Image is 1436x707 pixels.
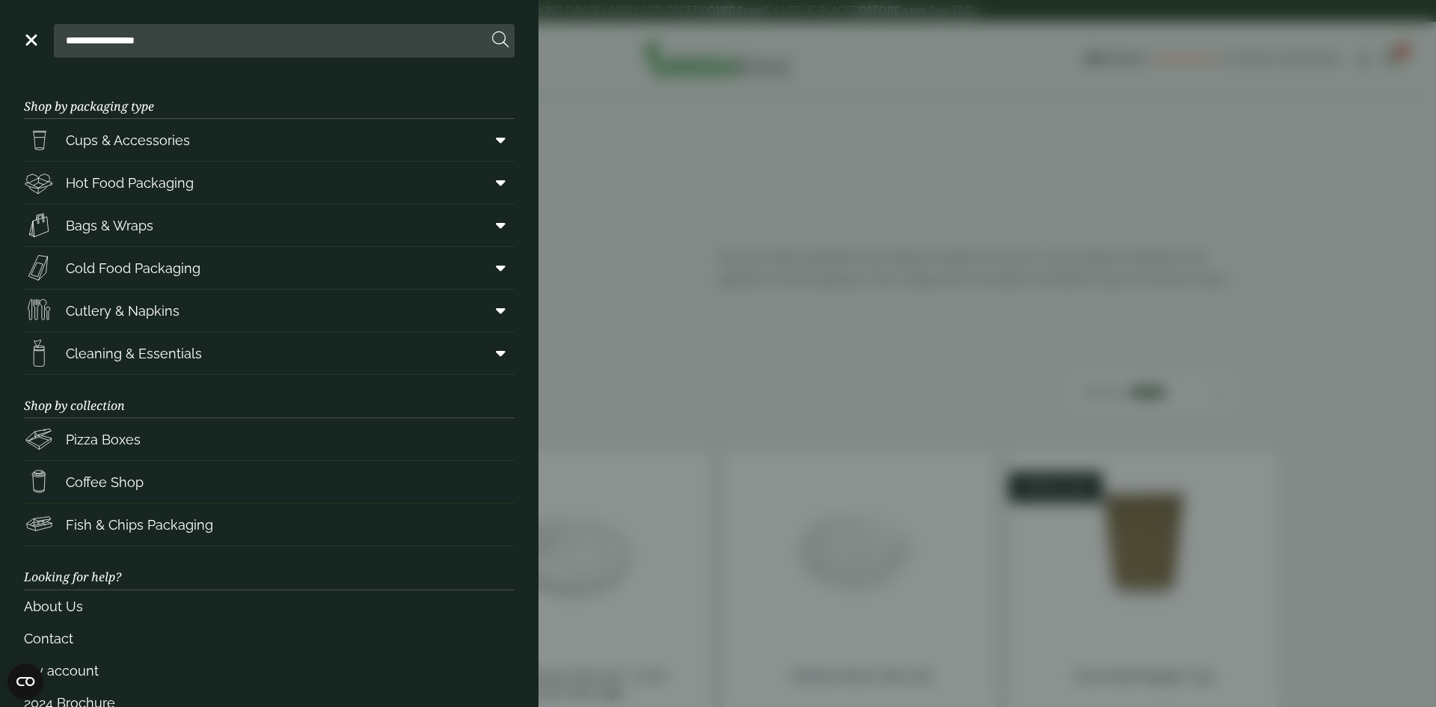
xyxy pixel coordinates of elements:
h3: Shop by collection [24,375,515,418]
span: Cleaning & Essentials [66,343,202,364]
button: Open CMP widget [7,664,43,700]
a: Pizza Boxes [24,418,515,460]
a: Cutlery & Napkins [24,290,515,331]
span: Hot Food Packaging [66,173,194,193]
img: Paper_carriers.svg [24,210,54,240]
a: Cleaning & Essentials [24,332,515,374]
img: PintNhalf_cup.svg [24,125,54,155]
a: Fish & Chips Packaging [24,504,515,545]
span: Pizza Boxes [66,429,141,450]
img: open-wipe.svg [24,338,54,368]
img: Sandwich_box.svg [24,253,54,283]
a: Cups & Accessories [24,119,515,161]
a: Bags & Wraps [24,204,515,246]
img: Deli_box.svg [24,168,54,198]
span: Fish & Chips Packaging [66,515,213,535]
a: Coffee Shop [24,461,515,503]
a: Cold Food Packaging [24,247,515,289]
a: About Us [24,590,515,622]
img: FishNchip_box.svg [24,509,54,539]
a: Hot Food Packaging [24,162,515,203]
img: Pizza_boxes.svg [24,424,54,454]
span: Cutlery & Napkins [66,301,179,321]
span: Coffee Shop [66,472,144,492]
span: Bags & Wraps [66,215,153,236]
a: My account [24,655,515,687]
span: Cold Food Packaging [66,258,200,278]
a: Contact [24,622,515,655]
h3: Looking for help? [24,546,515,590]
img: Cutlery.svg [24,296,54,325]
img: HotDrink_paperCup.svg [24,467,54,497]
h3: Shop by packaging type [24,76,515,119]
span: Cups & Accessories [66,130,190,150]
